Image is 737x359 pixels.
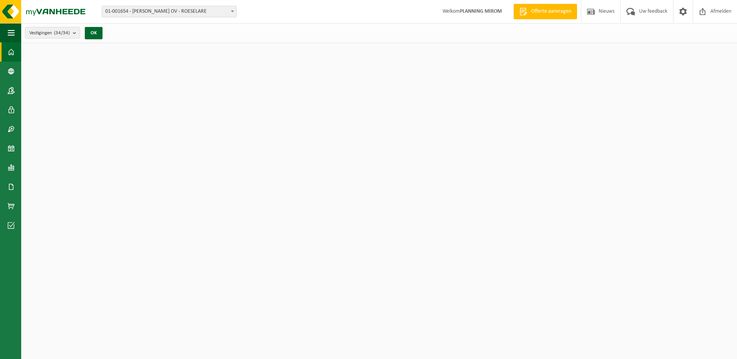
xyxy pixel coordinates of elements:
[513,4,577,19] a: Offerte aanvragen
[460,8,502,14] strong: PLANNING MIROM
[102,6,237,17] span: 01-001654 - MIROM ROESELARE OV - ROESELARE
[29,27,70,39] span: Vestigingen
[529,8,573,15] span: Offerte aanvragen
[102,6,236,17] span: 01-001654 - MIROM ROESELARE OV - ROESELARE
[85,27,103,39] button: OK
[25,27,80,39] button: Vestigingen(34/34)
[54,30,70,35] count: (34/34)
